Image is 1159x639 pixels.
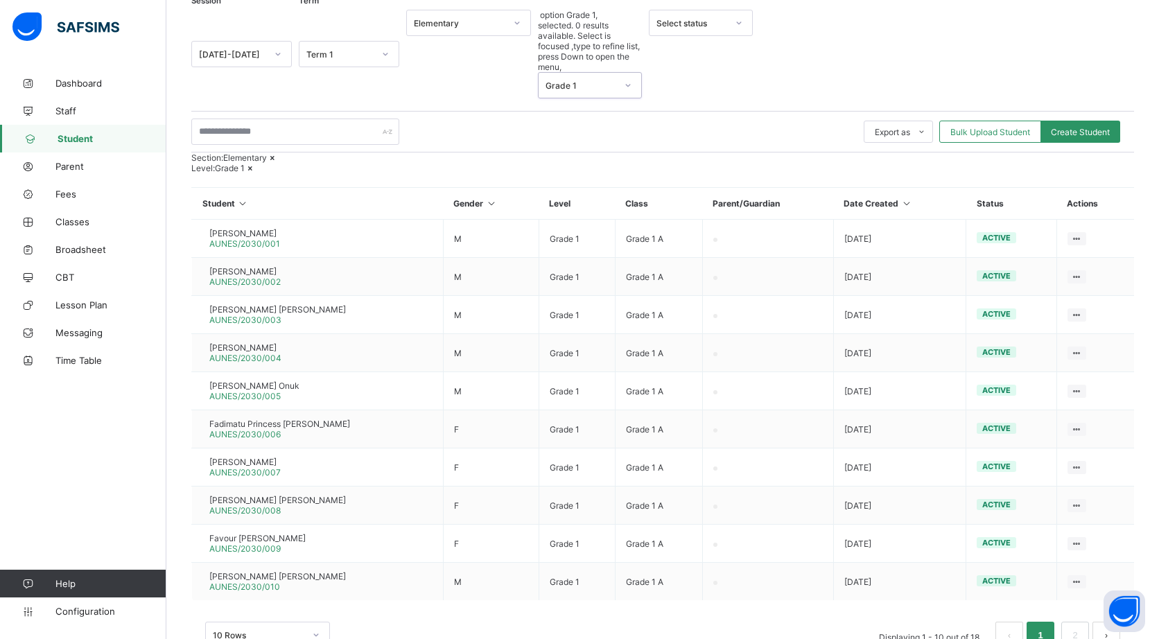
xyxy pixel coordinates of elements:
span: [PERSON_NAME] [209,457,281,467]
span: [PERSON_NAME] [PERSON_NAME] [209,495,346,505]
td: M [443,258,539,296]
td: Grade 1 [539,448,615,487]
span: [PERSON_NAME] [209,342,281,353]
div: Select status [656,18,727,28]
span: Student [58,133,166,144]
td: Grade 1 [539,334,615,372]
span: AUNES/2030/010 [209,581,280,592]
span: Favour [PERSON_NAME] [209,533,306,543]
span: Lesson Plan [55,299,166,310]
span: AUNES/2030/002 [209,277,281,287]
span: active [982,423,1011,433]
th: Student [192,188,444,220]
th: Level [539,188,615,220]
span: Broadsheet [55,244,166,255]
td: Grade 1 [539,296,615,334]
td: [DATE] [833,372,966,410]
span: active [982,500,1011,509]
td: Grade 1 [539,220,615,258]
td: [DATE] [833,563,966,601]
span: [PERSON_NAME] [209,266,281,277]
span: AUNES/2030/003 [209,315,281,325]
span: [PERSON_NAME] [209,228,280,238]
span: active [982,576,1011,586]
td: M [443,296,539,334]
td: [DATE] [833,258,966,296]
td: Grade 1 [539,372,615,410]
td: F [443,525,539,563]
span: AUNES/2030/005 [209,391,281,401]
td: Grade 1 [539,487,615,525]
span: active [982,347,1011,357]
div: Elementary [414,18,505,28]
td: M [443,372,539,410]
div: Grade 1 [546,80,616,91]
td: M [443,563,539,601]
span: AUNES/2030/006 [209,429,281,439]
span: Fees [55,189,166,200]
span: Fadimatu Princess [PERSON_NAME] [209,419,350,429]
td: Grade 1 A [615,296,702,334]
span: Create Student [1051,127,1110,137]
td: M [443,334,539,372]
td: Grade 1 [539,563,615,601]
button: Open asap [1104,590,1145,632]
span: option Grade 1, selected. [538,10,598,30]
th: Gender [443,188,539,220]
span: active [982,385,1011,395]
span: Export as [875,127,910,137]
span: active [982,538,1011,548]
td: Grade 1 A [615,258,702,296]
td: [DATE] [833,487,966,525]
span: active [982,233,1011,243]
span: Messaging [55,327,166,338]
td: Grade 1 A [615,372,702,410]
td: F [443,410,539,448]
th: Class [615,188,702,220]
td: F [443,448,539,487]
td: [DATE] [833,220,966,258]
td: [DATE] [833,296,966,334]
span: AUNES/2030/008 [209,505,281,516]
th: Actions [1056,188,1134,220]
span: Staff [55,105,166,116]
span: active [982,462,1011,471]
span: Level: Grade 1 [191,163,245,173]
div: [DATE]-[DATE] [199,49,266,60]
i: Sort in Ascending Order [237,198,249,209]
span: active [982,309,1011,319]
th: Parent/Guardian [702,188,833,220]
span: Time Table [55,355,166,366]
span: [PERSON_NAME] [PERSON_NAME] [209,304,346,315]
span: active [982,271,1011,281]
td: Grade 1 [539,410,615,448]
span: Configuration [55,606,166,617]
span: Help [55,578,166,589]
span: Parent [55,161,166,172]
i: Sort in Ascending Order [900,198,912,209]
span: AUNES/2030/007 [209,467,281,478]
span: Section: Elementary [191,152,267,163]
td: Grade 1 [539,258,615,296]
td: Grade 1 A [615,334,702,372]
td: Grade 1 A [615,410,702,448]
span: 0 results available. Select is focused ,type to refine list, press Down to open the menu, [538,20,640,72]
td: [DATE] [833,334,966,372]
td: Grade 1 A [615,448,702,487]
td: Grade 1 A [615,487,702,525]
span: [PERSON_NAME] [PERSON_NAME] [209,571,346,581]
td: [DATE] [833,410,966,448]
th: Date Created [833,188,966,220]
span: Classes [55,216,166,227]
span: Dashboard [55,78,166,89]
td: M [443,220,539,258]
i: Sort in Ascending Order [485,198,497,209]
span: Bulk Upload Student [950,127,1030,137]
td: Grade 1 [539,525,615,563]
td: [DATE] [833,525,966,563]
span: AUNES/2030/001 [209,238,280,249]
td: [DATE] [833,448,966,487]
span: AUNES/2030/004 [209,353,281,363]
img: safsims [12,12,119,42]
td: Grade 1 A [615,220,702,258]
